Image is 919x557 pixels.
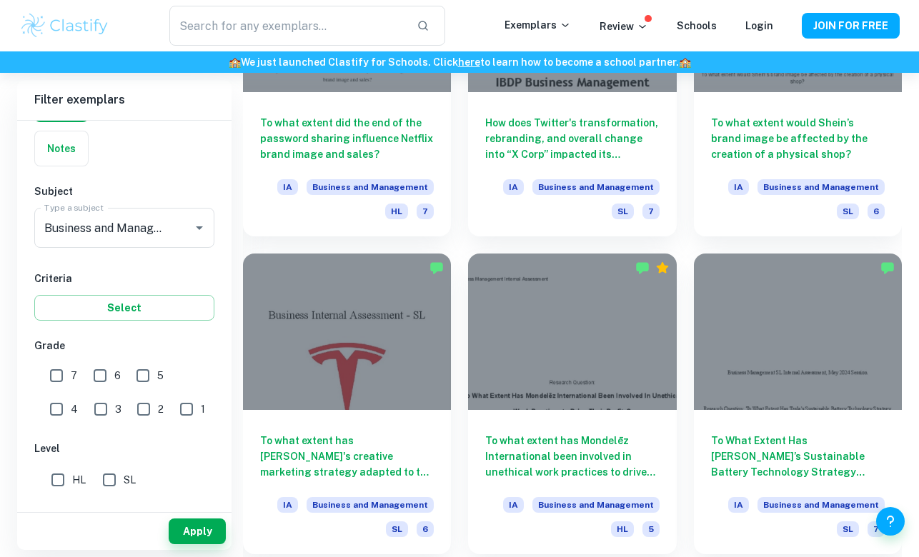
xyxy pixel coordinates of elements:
[458,56,480,68] a: here
[711,433,885,480] h6: To What Extent Has [PERSON_NAME]’s Sustainable Battery Technology Strategy Contributed to its Pos...
[34,441,214,456] h6: Level
[169,518,226,544] button: Apply
[307,179,434,195] span: Business and Management
[71,368,77,383] span: 7
[468,254,676,553] a: To what extent has Mondelēz International been involved in unethical work practices to drive thei...
[72,472,86,488] span: HL
[611,521,634,537] span: HL
[124,472,136,488] span: SL
[307,497,434,513] span: Business and Management
[655,261,670,275] div: Premium
[868,521,885,537] span: 7
[711,115,885,162] h6: To what extent would Shein’s brand image be affected by the creation of a physical shop?
[385,204,408,219] span: HL
[868,204,885,219] span: 6
[34,295,214,321] button: Select
[386,521,408,537] span: SL
[745,20,773,31] a: Login
[429,261,444,275] img: Marked
[728,179,749,195] span: IA
[612,204,634,219] span: SL
[757,179,885,195] span: Business and Management
[229,56,241,68] span: 🏫
[505,17,571,33] p: Exemplars
[260,115,434,162] h6: To what extent did the end of the password sharing influence Netflix brand image and sales?
[876,507,905,536] button: Help and Feedback
[642,204,660,219] span: 7
[157,368,164,383] span: 5
[503,497,524,513] span: IA
[115,401,121,417] span: 3
[34,184,214,199] h6: Subject
[837,204,859,219] span: SL
[642,521,660,537] span: 5
[677,20,717,31] a: Schools
[757,497,885,513] span: Business and Management
[260,433,434,480] h6: To what extent has [PERSON_NAME]'s creative marketing strategy adapted to the challenges of compe...
[277,179,298,195] span: IA
[728,497,749,513] span: IA
[169,6,405,46] input: Search for any exemplars...
[201,401,205,417] span: 1
[243,254,451,553] a: To what extent has [PERSON_NAME]'s creative marketing strategy adapted to the challenges of compe...
[34,271,214,286] h6: Criteria
[19,11,110,40] img: Clastify logo
[485,115,659,162] h6: How does Twitter's transformation, rebranding, and overall change into “X Corp” impacted its busi...
[694,254,902,553] a: To What Extent Has [PERSON_NAME]’s Sustainable Battery Technology Strategy Contributed to its Pos...
[277,497,298,513] span: IA
[17,80,232,120] h6: Filter exemplars
[3,54,916,70] h6: We just launched Clastify for Schools. Click to learn how to become a school partner.
[417,521,434,537] span: 6
[532,179,660,195] span: Business and Management
[802,13,900,39] button: JOIN FOR FREE
[837,521,859,537] span: SL
[600,19,648,34] p: Review
[44,201,104,214] label: Type a subject
[158,401,164,417] span: 2
[114,368,121,383] span: 6
[679,56,691,68] span: 🏫
[635,261,650,275] img: Marked
[35,131,88,166] button: Notes
[532,497,660,513] span: Business and Management
[189,218,209,238] button: Open
[503,179,524,195] span: IA
[880,261,895,275] img: Marked
[417,204,434,219] span: 7
[71,401,78,417] span: 4
[485,433,659,480] h6: To what extent has Mondelēz International been involved in unethical work practices to drive thei...
[34,338,214,353] h6: Grade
